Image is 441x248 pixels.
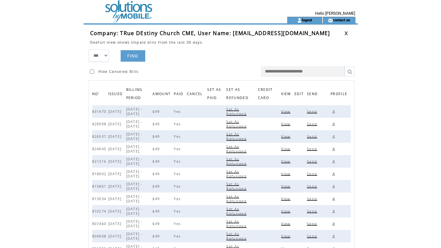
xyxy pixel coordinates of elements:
a: View [281,109,292,113]
a: NO' [92,92,101,95]
span: [DATE] - [DATE] [126,144,143,154]
span: Yes [174,196,182,201]
span: Click to set this bill as refunded [226,144,248,154]
a: FIND [121,50,145,62]
a: Set As Refunded [226,157,248,165]
span: Click to view this bill [281,172,292,176]
span: [DATE] [108,109,123,114]
a: View [281,172,292,176]
span: [DATE] - [DATE] [126,232,143,241]
span: Click to set this bill as refunded [226,194,248,203]
span: [DATE] - [DATE] [126,119,143,129]
span: CREDIT CARD [258,86,273,103]
a: Edit profile [331,221,337,227]
a: PAID [174,92,185,95]
span: Click to view this bill [281,134,292,139]
span: Click to set this bill as refunded [226,169,248,178]
a: View [281,196,292,200]
a: Send [307,184,319,188]
span: Click to view this bill [281,109,292,114]
a: Send [307,234,319,238]
span: CANCEL [187,90,205,99]
a: Set As Refunded [226,119,248,128]
a: Edit profile [331,158,337,165]
span: Click to send this bill to cutomer's email [307,196,319,201]
span: 807460 [92,221,108,226]
a: Send [307,122,319,126]
a: Set As Refunded [226,232,248,240]
span: AMOUNT [152,90,172,99]
span: 815861 [92,184,108,189]
a: Send [307,134,319,138]
span: Click to view this bill [281,184,292,189]
span: Click to send this bill to cutomer's email [307,234,319,238]
span: Click to view this bill [281,234,292,238]
a: Send [307,109,319,113]
span: [DATE] [108,147,123,151]
span: Click to set this bill as refunded [226,107,248,116]
span: Click to send this bill to cutomer's email [307,109,319,114]
span: [DATE] - [DATE] [126,194,143,203]
span: Yes [174,134,182,139]
span: [DATE] - [DATE] [126,107,143,116]
span: Yes [174,122,182,126]
span: [DATE] - [DATE] [126,207,143,216]
a: Send [307,221,319,225]
span: Click to set this bill as refunded [226,119,248,129]
a: View [281,134,292,138]
span: Yes [174,234,182,238]
span: Click to send this bill to cutomer's email [307,122,319,126]
span: Click to set this bill as refunded [226,157,248,166]
span: Yes [174,209,182,214]
img: account_icon.gif [297,18,302,23]
span: [DATE] - [DATE] [126,132,143,141]
span: [DATE] [108,184,123,189]
span: Click to view this bill [281,159,292,164]
span: ISSUED [108,90,125,99]
a: View [281,122,292,126]
a: Send [307,196,319,200]
a: Set As Refunded [226,219,248,228]
a: Set As Refunded [226,182,248,190]
a: View [281,221,292,225]
span: [DATE] - [DATE] [126,182,143,191]
span: Hide Canceled Bills [98,69,139,74]
span: PROFILE [331,90,349,99]
span: 828998 [92,122,108,126]
span: [DATE] - [DATE] [126,219,143,228]
a: Set As Refunded [226,194,248,203]
span: Deafult view shows Unpaid bills from the last 30 days. [90,40,204,45]
span: Yes [174,184,182,189]
a: Send [307,209,319,213]
a: Edit profile [331,121,337,127]
span: NO' [92,90,101,99]
span: SET AS REFUNDED [226,86,250,103]
span: Click to set this bill as refunded [226,232,248,241]
span: Yes [174,147,182,151]
span: $49 [152,122,161,126]
a: View [281,234,292,238]
span: [DATE] [108,122,123,126]
span: Click to set this bill as refunded [226,207,248,216]
span: $49 [152,172,161,176]
span: [DATE] [108,172,123,176]
span: [DATE] [108,134,123,139]
span: Click to send this bill to cutomer's email [307,184,319,189]
span: BILLING PERIOD [126,86,143,103]
span: $49 [152,209,161,214]
a: Edit profile [331,134,337,140]
span: [DATE] [108,196,123,201]
a: Send [307,159,319,163]
span: [DATE] - [DATE] [126,157,143,166]
a: Set As Refunded [226,107,248,115]
a: Edit profile [331,146,337,152]
a: Set As Refunded [226,144,248,153]
a: Edit profile [331,171,337,177]
span: [DATE] [108,234,123,238]
a: logout [302,18,312,22]
a: Set As Refunded [226,207,248,215]
a: Send [307,147,319,151]
a: Send [307,172,319,176]
span: EDIT [294,90,305,99]
span: 813034 [92,196,108,201]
